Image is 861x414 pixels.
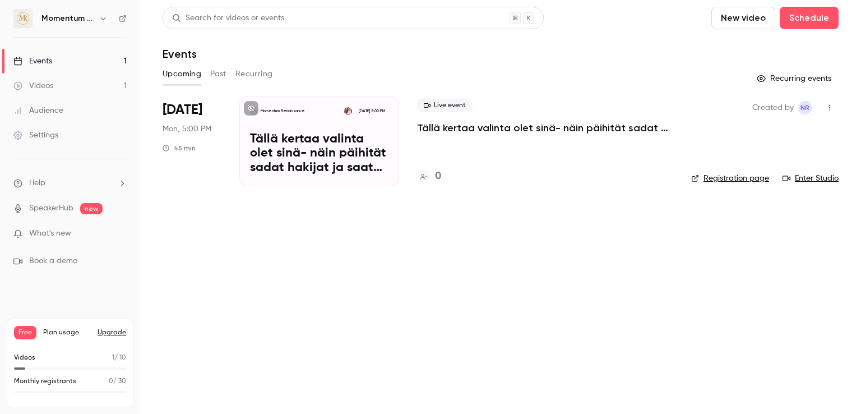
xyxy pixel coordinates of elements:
img: Momentum Renaissance [14,10,32,27]
span: [DATE] 5:00 PM [355,107,388,115]
img: Nina Rostedt [344,107,352,115]
span: 0 [109,378,113,385]
a: Registration page [691,173,769,184]
div: 45 min [163,144,196,153]
li: help-dropdown-opener [13,177,127,189]
p: / 30 [109,376,126,387]
a: Tällä kertaa valinta olet sinä- näin päihität sadat hakijat ja saat kutsun haastatteluun!Momentum... [239,96,399,186]
button: Upgrade [98,328,126,337]
p: / 10 [112,353,126,363]
button: New video [711,7,775,29]
span: new [80,203,103,214]
a: SpeakerHub [29,203,73,214]
button: Schedule [780,7,839,29]
div: Settings [13,130,58,141]
p: Momentum Renaissance [261,108,305,114]
a: Enter Studio [783,173,839,184]
div: Videos [13,80,53,91]
iframe: Noticeable Trigger [113,229,127,239]
button: Past [210,65,226,83]
span: Live event [417,99,473,112]
h6: Momentum Renaissance [41,13,94,24]
span: Help [29,177,45,189]
div: Events [13,56,52,67]
div: Search for videos or events [172,12,284,24]
span: Created by [752,101,794,114]
button: Recurring events [752,70,839,88]
span: Book a demo [29,255,77,267]
a: Tällä kertaa valinta olet sinä- näin päihität sadat hakijat ja saat kutsun haastatteluun! [417,121,673,135]
p: Videos [14,353,35,363]
p: Monthly registrants [14,376,76,387]
h1: Events [163,47,197,61]
span: Plan usage [43,328,91,337]
button: Recurring [235,65,273,83]
span: What's new [29,228,71,240]
span: Free [14,326,36,339]
div: Sep 22 Mon, 5:00 PM (Europe/Helsinki) [163,96,221,186]
span: NR [800,101,809,114]
span: 1 [112,355,114,361]
div: Audience [13,105,63,116]
span: Mon, 5:00 PM [163,123,211,135]
p: Tällä kertaa valinta olet sinä- näin päihität sadat hakijat ja saat kutsun haastatteluun! [250,132,388,176]
span: Nina Rostedt [798,101,812,114]
h4: 0 [435,169,441,184]
span: [DATE] [163,101,202,119]
button: Upcoming [163,65,201,83]
a: 0 [417,169,441,184]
